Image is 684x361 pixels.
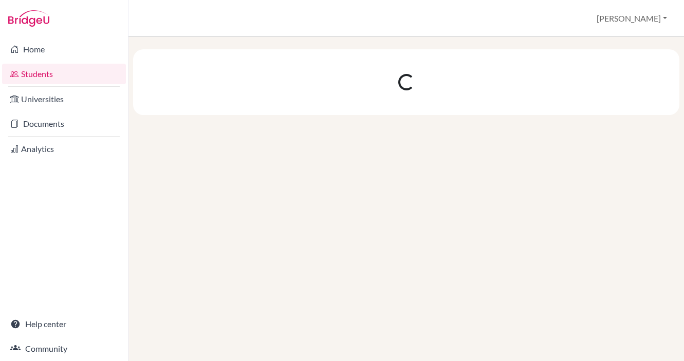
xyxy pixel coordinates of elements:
button: [PERSON_NAME] [592,9,672,28]
a: Community [2,338,126,359]
a: Universities [2,89,126,109]
img: Bridge-U [8,10,49,27]
a: Documents [2,113,126,134]
a: Help center [2,314,126,334]
a: Home [2,39,126,60]
a: Analytics [2,139,126,159]
a: Students [2,64,126,84]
